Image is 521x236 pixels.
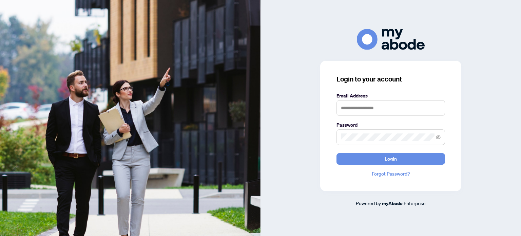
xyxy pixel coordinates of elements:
[404,200,426,206] span: Enterprise
[385,153,397,164] span: Login
[336,153,445,165] button: Login
[357,29,425,50] img: ma-logo
[336,170,445,178] a: Forgot Password?
[336,74,445,84] h3: Login to your account
[436,135,441,140] span: eye-invisible
[336,92,445,99] label: Email Address
[382,200,403,207] a: myAbode
[356,200,381,206] span: Powered by
[336,121,445,129] label: Password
